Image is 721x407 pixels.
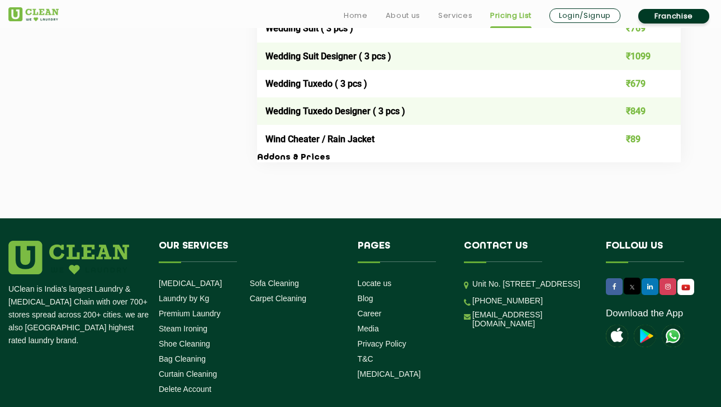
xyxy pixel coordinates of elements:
a: [EMAIL_ADDRESS][DOMAIN_NAME] [472,310,589,328]
img: UClean Laundry and Dry Cleaning [8,7,59,21]
td: ₹1099 [596,43,681,70]
a: Privacy Policy [358,339,406,348]
a: Franchise [638,9,709,24]
a: Laundry by Kg [159,294,209,303]
img: UClean Laundry and Dry Cleaning [662,325,684,347]
a: [PHONE_NUMBER] [472,296,543,305]
a: Sofa Cleaning [250,279,299,288]
a: Home [344,9,368,22]
a: Curtain Cleaning [159,369,217,378]
h3: Addons & Prices [257,153,681,163]
a: Download the App [606,308,683,319]
p: UClean is India's largest Laundry & [MEDICAL_DATA] Chain with over 700+ stores spread across 200+... [8,283,150,347]
p: Unit No. [STREET_ADDRESS] [472,278,589,291]
img: playstoreicon.png [634,325,656,347]
td: Wedding Tuxedo ( 3 pcs ) [257,70,596,97]
td: Wind Cheater / Rain Jacket [257,125,596,152]
a: Delete Account [159,385,211,394]
td: Wedding Tuxedo Designer ( 3 pcs ) [257,97,596,125]
img: apple-icon.png [606,325,628,347]
a: Shoe Cleaning [159,339,210,348]
a: Pricing List [490,9,532,22]
a: [MEDICAL_DATA] [159,279,222,288]
td: Wedding Suit ( 3 pcs ) [257,15,596,42]
a: Carpet Cleaning [250,294,306,303]
a: About us [386,9,420,22]
a: Services [438,9,472,22]
td: ₹849 [596,97,681,125]
a: Blog [358,294,373,303]
a: [MEDICAL_DATA] [358,369,421,378]
h4: Follow us [606,241,704,262]
img: UClean Laundry and Dry Cleaning [679,282,693,293]
a: Locate us [358,279,392,288]
a: Premium Laundry [159,309,221,318]
td: ₹89 [596,125,681,152]
a: T&C [358,354,373,363]
a: Career [358,309,382,318]
a: Steam Ironing [159,324,207,333]
a: Login/Signup [549,8,620,23]
img: logo.png [8,241,129,274]
td: Wedding Suit Designer ( 3 pcs ) [257,43,596,70]
a: Media [358,324,379,333]
td: ₹769 [596,15,681,42]
td: ₹679 [596,70,681,97]
h4: Contact us [464,241,589,262]
h4: Our Services [159,241,341,262]
h4: Pages [358,241,448,262]
a: Bag Cleaning [159,354,206,363]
